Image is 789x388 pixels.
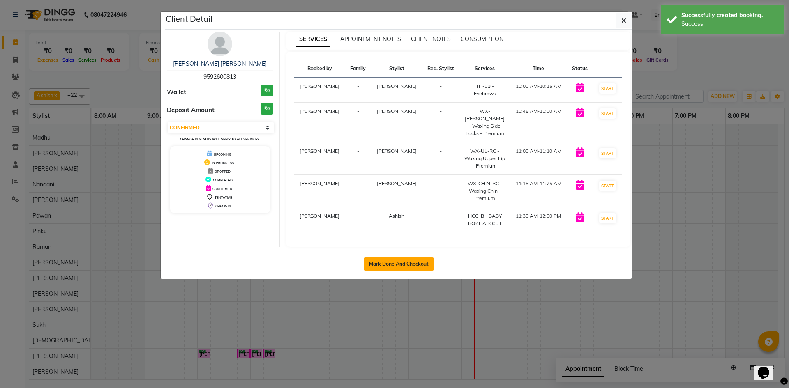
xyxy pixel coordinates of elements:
span: CHECK-IN [215,204,231,208]
div: WX-UL-RC - Waxing Upper Lip - Premium [464,147,505,170]
td: - [422,175,459,207]
h3: ₹0 [261,103,273,115]
a: [PERSON_NAME] [PERSON_NAME] [173,60,267,67]
span: [PERSON_NAME] [377,148,417,154]
span: [PERSON_NAME] [377,180,417,186]
td: - [422,78,459,103]
button: START [599,181,616,191]
span: UPCOMING [214,152,231,156]
img: avatar [208,32,232,56]
td: 11:30 AM-12:00 PM [510,207,567,232]
button: START [599,213,616,223]
td: - [345,103,371,142]
td: 10:45 AM-11:00 AM [510,103,567,142]
span: SERVICES [296,32,330,47]
span: DROPPED [215,170,231,174]
th: Services [459,60,510,78]
span: Deposit Amount [167,106,215,115]
button: START [599,83,616,94]
div: WX-CHIN-RC - Waxing Chin - Premium [464,180,505,202]
div: HCG-B - BABY BOY HAIR CUT [464,212,505,227]
th: Stylist [371,60,422,78]
iframe: chat widget [754,355,781,380]
div: TH-EB - Eyebrows [464,83,505,97]
span: [PERSON_NAME] [377,108,417,114]
th: Time [510,60,567,78]
span: [PERSON_NAME] [377,83,417,89]
div: Success [681,20,778,28]
td: 10:00 AM-10:15 AM [510,78,567,103]
div: Successfully created booking. [681,11,778,20]
td: - [422,207,459,232]
td: [PERSON_NAME] [294,103,345,142]
span: CLIENT NOTES [411,35,451,43]
span: TENTATIVE [215,195,232,200]
td: - [345,175,371,207]
td: [PERSON_NAME] [294,142,345,175]
th: Family [345,60,371,78]
td: - [422,142,459,175]
th: Status [567,60,593,78]
td: [PERSON_NAME] [294,78,345,103]
td: 11:15 AM-11:25 AM [510,175,567,207]
button: Mark Done And Checkout [364,257,434,271]
span: Wallet [167,87,186,97]
td: - [345,78,371,103]
span: COMPLETED [213,178,233,182]
td: - [422,103,459,142]
small: Change in status will apply to all services. [180,137,260,141]
td: [PERSON_NAME] [294,175,345,207]
span: 9592600813 [203,73,236,80]
span: CONFIRMED [212,187,232,191]
span: IN PROGRESS [212,161,234,165]
span: Ashish [389,213,404,219]
td: [PERSON_NAME] [294,207,345,232]
button: START [599,148,616,158]
h3: ₹0 [261,85,273,96]
span: CONSUMPTION [461,35,503,43]
span: APPOINTMENT NOTES [340,35,401,43]
td: 11:00 AM-11:10 AM [510,142,567,175]
td: - [345,142,371,175]
th: Booked by [294,60,345,78]
div: WX-[PERSON_NAME] - Waxing Side Locks - Premium [464,108,505,137]
button: START [599,108,616,119]
th: Req. Stylist [422,60,459,78]
td: - [345,207,371,232]
h5: Client Detail [166,13,212,25]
